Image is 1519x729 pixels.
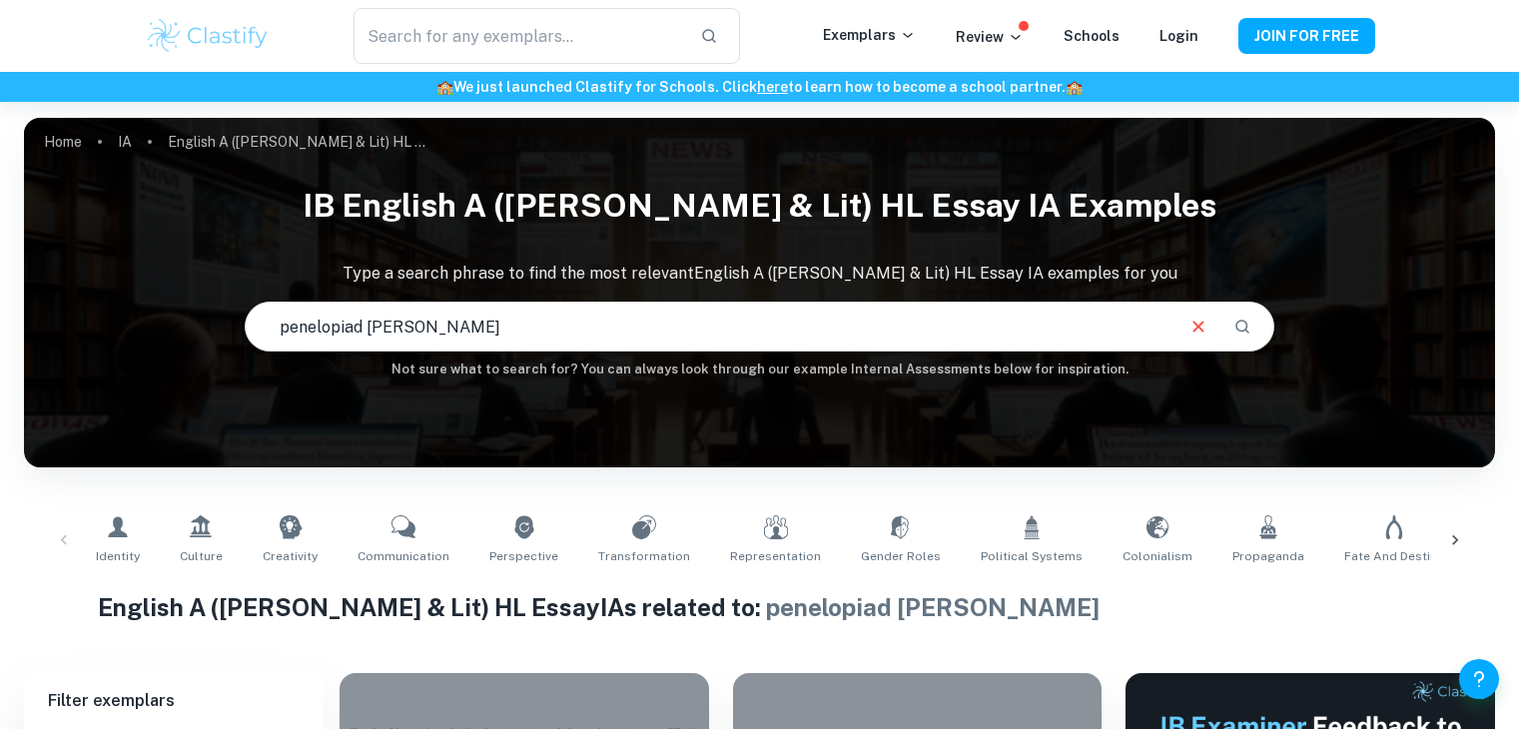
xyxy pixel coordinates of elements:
span: Creativity [263,547,318,565]
a: Home [44,128,82,156]
span: Fate and Destiny [1344,547,1443,565]
h6: Filter exemplars [24,673,324,729]
p: Type a search phrase to find the most relevant English A ([PERSON_NAME] & Lit) HL Essay IA exampl... [24,262,1495,286]
span: Communication [358,547,449,565]
button: JOIN FOR FREE [1238,18,1375,54]
span: Representation [730,547,821,565]
a: here [757,79,788,95]
h1: IB English A ([PERSON_NAME] & Lit) HL Essay IA examples [24,174,1495,238]
h1: English A ([PERSON_NAME] & Lit) HL Essay IAs related to: [98,589,1422,625]
img: Clastify logo [145,16,272,56]
span: Propaganda [1232,547,1304,565]
button: Help and Feedback [1459,659,1499,699]
button: Search [1225,310,1259,344]
h6: We just launched Clastify for Schools. Click to learn how to become a school partner. [4,76,1515,98]
span: Gender Roles [861,547,941,565]
span: Perspective [489,547,558,565]
p: English A ([PERSON_NAME] & Lit) HL Essay [168,131,427,153]
span: Political Systems [981,547,1083,565]
a: Schools [1064,28,1120,44]
a: Login [1159,28,1198,44]
span: 🏫 [436,79,453,95]
p: Exemplars [823,24,916,46]
input: Search for any exemplars... [354,8,683,64]
span: penelopiad [PERSON_NAME] [766,593,1100,621]
h6: Not sure what to search for? You can always look through our example Internal Assessments below f... [24,360,1495,379]
span: Colonialism [1123,547,1192,565]
button: Clear [1179,308,1217,346]
input: E.g. A Doll's House, Sylvia Plath, identity and belonging... [246,299,1171,355]
span: Transformation [598,547,690,565]
a: IA [118,128,132,156]
span: 🏫 [1066,79,1083,95]
p: Review [956,26,1024,48]
span: Culture [180,547,223,565]
span: Identity [96,547,140,565]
